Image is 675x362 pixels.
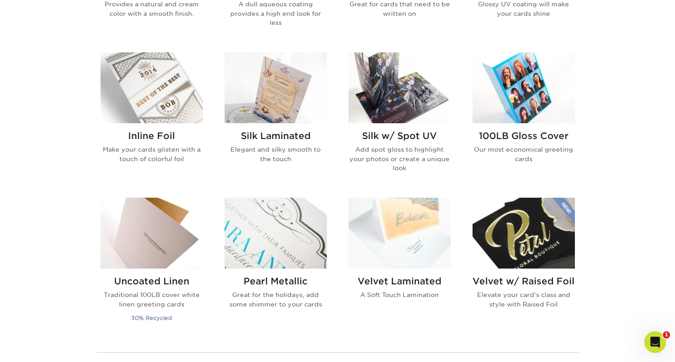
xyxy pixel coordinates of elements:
h2: Velvet w/ Raised Foil [473,276,575,287]
img: New Product [552,198,575,225]
h2: Velvet Laminated [349,276,451,287]
img: Velvet Laminated Greeting Cards [349,198,451,269]
small: 30% Recycled [131,315,172,321]
img: Silk w/ Spot UV Greeting Cards [349,52,451,123]
a: Pearl Metallic Greeting Cards Pearl Metallic Great for the holidays, add some shimmer to your cards [225,198,327,334]
a: 100LB Gloss Cover Greeting Cards 100LB Gloss Cover Our most economical greeting cards [473,52,575,187]
img: Inline Foil Greeting Cards [101,52,203,123]
a: Silk Laminated Greeting Cards Silk Laminated Elegant and silky smooth to the touch [225,52,327,187]
span: 1 [663,331,670,339]
a: Inline Foil Greeting Cards Inline Foil Make your cards glisten with a touch of colorful foil [101,52,203,187]
img: Uncoated Linen Greeting Cards [101,198,203,269]
a: Velvet w/ Raised Foil Greeting Cards Velvet w/ Raised Foil Elevate your card’s class and style wi... [473,198,575,334]
h2: Pearl Metallic [225,276,327,287]
p: Make your cards glisten with a touch of colorful foil [101,145,203,163]
h2: 100LB Gloss Cover [473,130,575,141]
p: Elevate your card’s class and style with Raised Foil [473,290,575,309]
img: Silk Laminated Greeting Cards [225,52,327,123]
h2: Silk Laminated [225,130,327,141]
a: Silk w/ Spot UV Greeting Cards Silk w/ Spot UV Add spot gloss to highlight your photos or create ... [349,52,451,187]
p: A Soft Touch Lamination [349,290,451,299]
img: Velvet w/ Raised Foil Greeting Cards [473,198,575,269]
p: Great for the holidays, add some shimmer to your cards [225,290,327,309]
p: Elegant and silky smooth to the touch [225,145,327,163]
p: Add spot gloss to highlight your photos or create a unique look [349,145,451,172]
a: Uncoated Linen Greeting Cards Uncoated Linen Traditional 100LB cover white linen greeting cards 3... [101,198,203,334]
iframe: Intercom live chat [644,331,666,353]
a: Velvet Laminated Greeting Cards Velvet Laminated A Soft Touch Lamination [349,198,451,334]
h2: Silk w/ Spot UV [349,130,451,141]
h2: Inline Foil [101,130,203,141]
img: 100LB Gloss Cover Greeting Cards [473,52,575,123]
p: Our most economical greeting cards [473,145,575,163]
h2: Uncoated Linen [101,276,203,287]
img: Pearl Metallic Greeting Cards [225,198,327,269]
p: Traditional 100LB cover white linen greeting cards [101,290,203,309]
